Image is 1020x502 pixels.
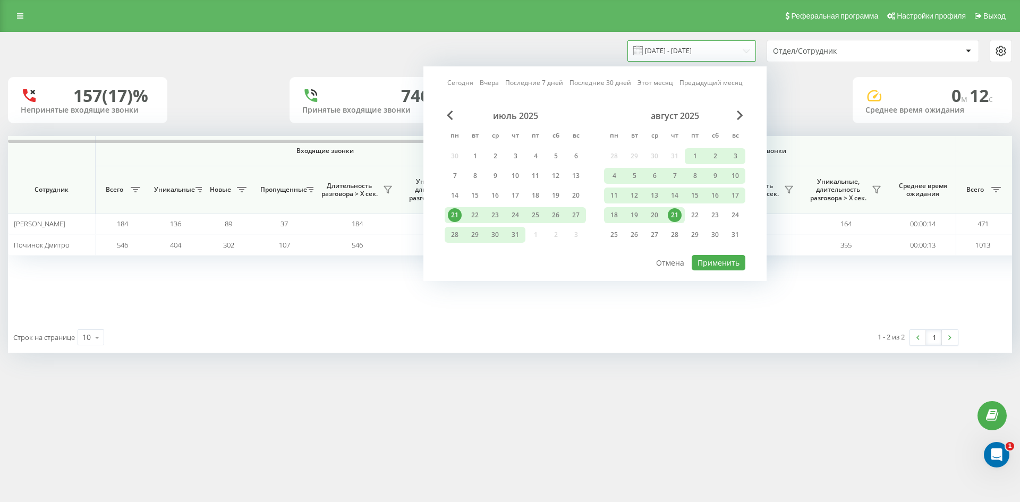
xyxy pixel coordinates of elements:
[528,129,543,144] abbr: пятница
[508,208,522,222] div: 24
[448,228,462,242] div: 28
[665,207,685,223] div: чт 21 авг. 2025 г.
[644,227,665,243] div: ср 27 авг. 2025 г.
[448,208,462,222] div: 21
[448,189,462,202] div: 14
[705,148,725,164] div: сб 2 авг. 2025 г.
[604,188,624,203] div: пн 11 авг. 2025 г.
[548,129,564,144] abbr: суббота
[668,228,682,242] div: 28
[685,148,705,164] div: пт 1 авг. 2025 г.
[508,149,522,163] div: 3
[568,129,584,144] abbr: воскресенье
[648,208,661,222] div: 20
[962,185,988,194] span: Всего
[480,78,499,88] a: Вчера
[728,149,742,163] div: 3
[667,129,683,144] abbr: четверг
[725,168,745,184] div: вс 10 авг. 2025 г.
[685,227,705,243] div: пт 29 авг. 2025 г.
[624,168,644,184] div: вт 5 авг. 2025 г.
[207,185,234,194] span: Новые
[488,189,502,202] div: 16
[688,149,702,163] div: 1
[117,219,128,228] span: 184
[679,78,743,88] a: Предыдущий месяц
[644,207,665,223] div: ср 20 авг. 2025 г.
[508,189,522,202] div: 17
[549,169,563,183] div: 12
[448,169,462,183] div: 7
[807,177,869,202] span: Уникальные, длительность разговора > Х сек.
[13,333,75,342] span: Строк на странице
[569,149,583,163] div: 6
[1006,442,1014,450] span: 1
[280,219,288,228] span: 37
[447,110,453,120] span: Previous Month
[668,208,682,222] div: 21
[445,227,465,243] div: пн 28 июля 2025 г.
[644,188,665,203] div: ср 13 авг. 2025 г.
[468,228,482,242] div: 29
[725,207,745,223] div: вс 24 авг. 2025 г.
[737,110,743,120] span: Next Month
[566,168,586,184] div: вс 13 июля 2025 г.
[546,188,566,203] div: сб 19 июля 2025 г.
[970,84,993,107] span: 12
[647,129,662,144] abbr: среда
[627,228,641,242] div: 26
[465,227,485,243] div: вт 29 июля 2025 г.
[725,188,745,203] div: вс 17 авг. 2025 г.
[627,189,641,202] div: 12
[890,234,956,255] td: 00:00:13
[445,110,586,121] div: июль 2025
[648,228,661,242] div: 27
[549,208,563,222] div: 26
[508,169,522,183] div: 10
[728,228,742,242] div: 31
[773,47,900,56] div: Отдел/Сотрудник
[708,169,722,183] div: 9
[505,227,525,243] div: чт 31 июля 2025 г.
[865,106,999,115] div: Среднее время ожидания
[705,188,725,203] div: сб 16 авг. 2025 г.
[467,129,483,144] abbr: вторник
[505,148,525,164] div: чт 3 июля 2025 г.
[878,331,905,342] div: 1 - 2 из 2
[487,129,503,144] abbr: среда
[668,169,682,183] div: 7
[82,332,91,343] div: 10
[352,219,363,228] span: 184
[989,93,993,105] span: c
[465,207,485,223] div: вт 22 июля 2025 г.
[546,148,566,164] div: сб 5 июля 2025 г.
[465,168,485,184] div: вт 8 июля 2025 г.
[604,168,624,184] div: пн 4 авг. 2025 г.
[223,240,234,250] span: 302
[447,129,463,144] abbr: понедельник
[708,228,722,242] div: 30
[485,227,505,243] div: ср 30 июля 2025 г.
[529,208,542,222] div: 25
[319,182,380,198] span: Длительность разговора > Х сек.
[546,207,566,223] div: сб 26 июля 2025 г.
[101,185,127,194] span: Всего
[725,227,745,243] div: вс 31 авг. 2025 г.
[685,188,705,203] div: пт 15 авг. 2025 г.
[546,168,566,184] div: сб 12 июля 2025 г.
[685,168,705,184] div: пт 8 авг. 2025 г.
[840,219,852,228] span: 164
[406,177,467,202] span: Уникальные, длительность разговора > Х сек.
[688,208,702,222] div: 22
[445,188,465,203] div: пн 14 июля 2025 г.
[961,93,970,105] span: м
[975,240,990,250] span: 1013
[791,12,878,20] span: Реферальная программа
[569,169,583,183] div: 13
[692,255,745,270] button: Применить
[485,168,505,184] div: ср 9 июля 2025 г.
[529,149,542,163] div: 4
[505,168,525,184] div: чт 10 июля 2025 г.
[898,182,948,198] span: Среднее время ожидания
[897,12,966,20] span: Настройки профиля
